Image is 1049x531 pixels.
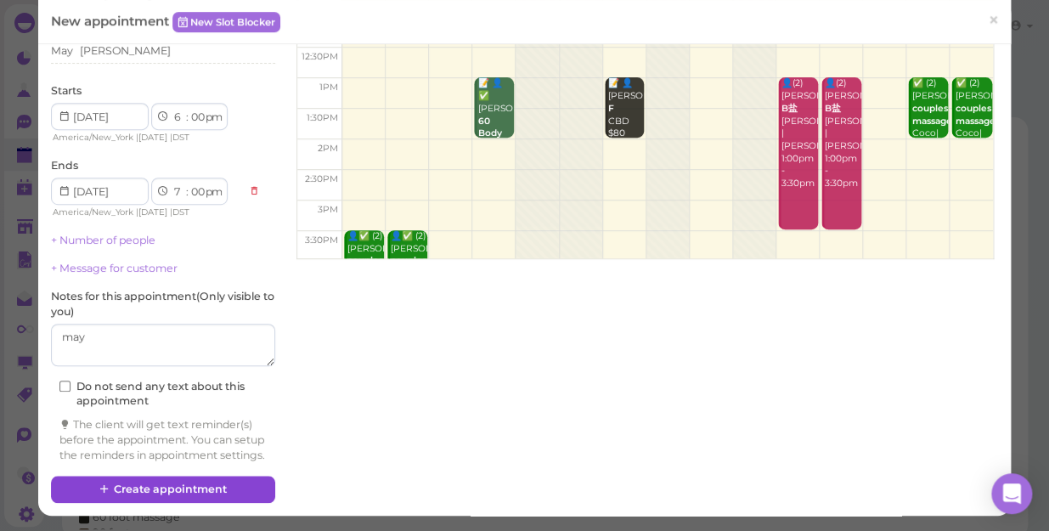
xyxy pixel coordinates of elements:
[824,77,861,189] div: 👤(2) [PERSON_NAME] [PERSON_NAME] |[PERSON_NAME] 1:00pm - 3:30pm
[59,381,70,392] input: Do not send any text about this appointment
[781,103,798,114] b: B盐
[172,132,189,143] span: DST
[781,77,818,189] div: 👤(2) [PERSON_NAME] [PERSON_NAME] |[PERSON_NAME] 1:00pm - 3:30pm
[59,379,267,410] label: Do not send any text about this appointment
[911,103,951,127] b: couples massage
[305,173,338,184] span: 2:30pm
[172,12,280,32] a: New Slot Blocker
[991,473,1032,514] div: Open Intercom Messenger
[138,206,167,217] span: [DATE]
[51,130,240,145] div: | |
[318,143,338,154] span: 2pm
[51,83,82,99] label: Starts
[51,234,155,246] a: + Number of people
[51,13,172,29] span: New appointment
[53,206,133,217] span: America/New_York
[391,255,471,303] b: couples massage|F|30min Scalp treatment
[53,132,133,143] span: America/New_York
[477,77,514,215] div: 📝 👤✅ [PERSON_NAME] deep Lily 1:00pm - 2:00pm
[307,112,338,123] span: 1:30pm
[607,77,645,189] div: 📝 👤[PERSON_NAME] CBD $80 May 1:00pm - 2:00pm
[347,255,427,303] b: couples massage|F|30min Scalp treatment
[954,77,991,189] div: ✅ (2) [PERSON_NAME] Coco|[PERSON_NAME] 1:00pm - 2:00pm
[318,204,338,215] span: 3pm
[51,289,275,319] label: Notes for this appointment ( Only visible to you )
[302,51,338,62] span: 12:30pm
[51,476,275,503] button: Create appointment
[51,262,178,274] a: + Message for customer
[51,205,240,220] div: | |
[59,417,267,463] div: The client will get text reminder(s) before the appointment. You can setup the reminders in appoi...
[477,116,517,151] b: 60 Body massage
[172,206,189,217] span: DST
[80,43,171,59] div: [PERSON_NAME]
[51,158,78,173] label: Ends
[51,43,73,59] div: May
[608,103,614,114] b: F
[825,103,841,114] b: B盐
[138,132,167,143] span: [DATE]
[390,230,427,355] div: 👤✅ (2) [PERSON_NAME] [PERSON_NAME]|Sunny 3:30pm - 6:00pm
[319,82,338,93] span: 1pm
[911,77,948,189] div: ✅ (2) [PERSON_NAME] Coco|[PERSON_NAME] 1:00pm - 2:00pm
[955,103,995,127] b: couples massage
[347,230,384,355] div: 👤✅ (2) [PERSON_NAME] [PERSON_NAME]|Sunny 3:30pm - 6:00pm
[305,234,338,246] span: 3:30pm
[988,8,999,32] span: ×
